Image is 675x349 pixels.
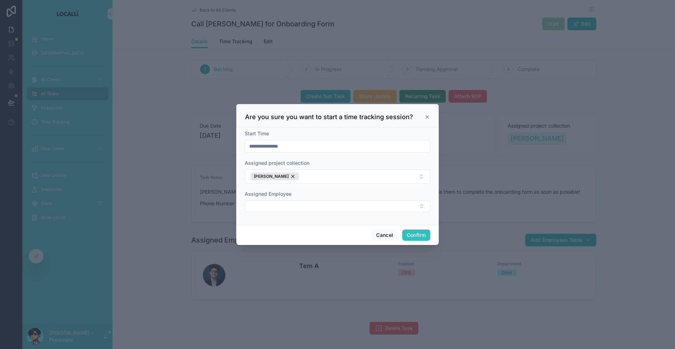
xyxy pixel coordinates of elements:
[245,113,413,121] h3: Are you sure you want to start a time tracking session?
[245,160,309,166] span: Assigned project collection
[245,169,430,183] button: Select Button
[251,173,299,180] button: Unselect 79
[254,174,289,179] span: [PERSON_NAME]
[372,230,398,241] button: Cancel
[245,130,269,136] span: Start Time
[402,230,430,241] button: Confirm
[245,200,430,212] button: Select Button
[245,191,291,197] span: Assigned Employee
